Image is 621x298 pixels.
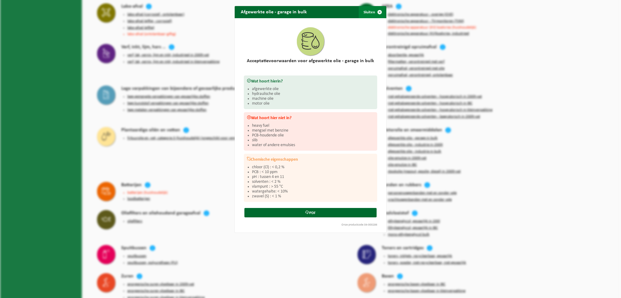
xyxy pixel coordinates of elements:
[252,189,374,194] li: watergehalte: < 10%
[252,101,374,106] li: motor olie
[247,115,374,120] h3: Wat hoort hier niet in?
[252,87,374,92] li: afgewerkte olie
[252,179,374,184] li: solventen : < 2 %
[247,79,374,84] h3: Wat hoort hierin?
[252,170,374,175] li: PCB : < 10 ppm
[235,6,313,18] h2: Afgewerkte olie - garage in bulk
[252,133,374,138] li: PCB-houdende olie
[247,157,374,162] h3: Chemische eigenschappen
[252,175,374,179] li: pH : tussen 4 en 11
[359,6,386,18] button: Sluiten
[252,194,374,199] li: zwavel (S) : < 1 %
[252,123,374,128] li: heavy fuel
[252,184,374,189] li: vlampunt : > 55 °C
[252,92,374,96] li: hydraulische olie
[241,223,380,226] div: Onze productcode:04-000286
[244,208,377,217] a: PDF
[252,128,374,133] li: mengsel met benzine
[252,96,374,101] li: machine olie
[252,138,374,143] li: slib
[252,143,374,148] li: water of andere emulsies
[252,165,374,170] li: chloor (Cl) : < 0,2 %
[244,59,377,63] h2: Acceptatievoorwaarden voor afgewerkte olie - garage in bulk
